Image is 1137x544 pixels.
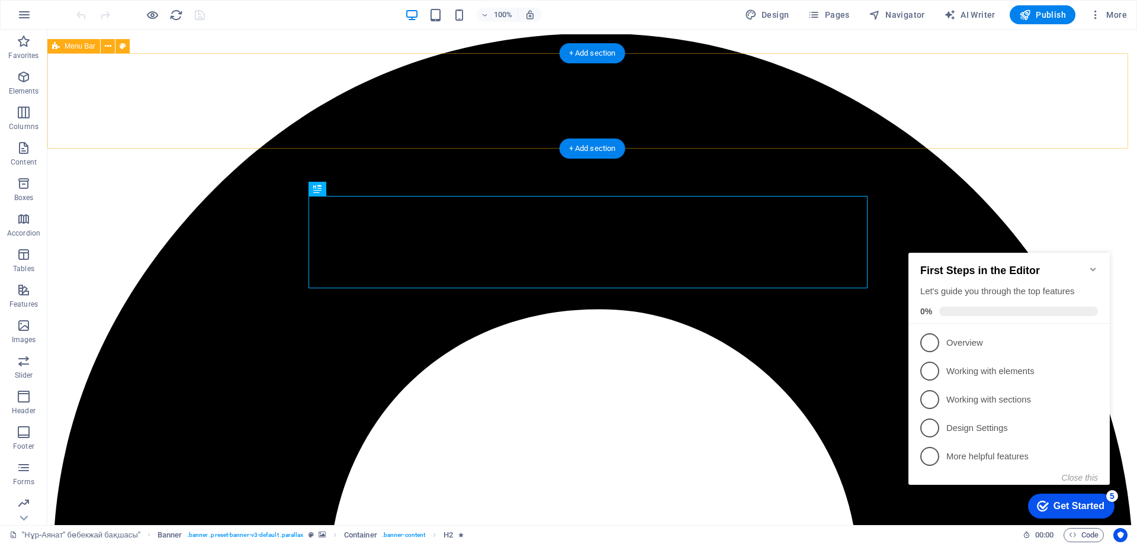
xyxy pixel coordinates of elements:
div: + Add section [560,139,625,159]
h6: Session time [1023,528,1054,542]
p: Favorites [8,51,38,60]
li: Design Settings [5,178,206,207]
p: Elements [9,86,39,96]
p: Features [9,300,38,309]
i: Reload page [169,8,183,22]
span: Pages [808,9,849,21]
p: Forms [13,477,34,487]
span: More [1090,9,1127,21]
div: Minimize checklist [185,29,194,38]
button: 100% [476,8,518,22]
p: Images [12,335,36,345]
button: Pages [803,5,854,24]
span: Code [1069,528,1099,542]
div: 5 [203,255,214,266]
div: Let's guide you through the top features [17,50,194,62]
div: Get Started [150,265,201,276]
h6: 100% [494,8,513,22]
span: AI Writer [944,9,995,21]
button: More [1085,5,1132,24]
h2: First Steps in the Editor [17,29,194,41]
p: Boxes [14,193,34,202]
nav: breadcrumb [158,528,464,542]
p: Header [12,406,36,416]
li: Working with elements [5,121,206,150]
button: Usercentrics [1113,528,1128,542]
button: reload [169,8,183,22]
li: Overview [5,93,206,121]
div: Design (Ctrl+Alt+Y) [740,5,794,24]
a: Click to cancel selection. Double-click to open Pages [9,528,140,542]
div: Get Started 5 items remaining, 0% complete [124,258,211,283]
i: This element is a customizable preset [309,532,314,538]
button: AI Writer [939,5,1000,24]
span: . banner .preset-banner-v3-default .parallax [187,528,304,542]
i: On resize automatically adjust zoom level to fit chosen device. [525,9,535,20]
span: : [1043,530,1045,539]
button: Code [1064,528,1104,542]
p: Content [11,157,37,167]
li: More helpful features [5,207,206,235]
span: Publish [1019,9,1066,21]
p: Slider [15,371,33,380]
i: Element contains an animation [458,532,464,538]
p: Columns [9,122,38,131]
button: Close this [158,237,194,247]
p: Tables [13,264,34,273]
p: Footer [13,442,34,451]
li: Working with sections [5,150,206,178]
span: Navigator [869,9,925,21]
button: Publish [1010,5,1075,24]
span: Click to select. Double-click to edit [344,528,377,542]
span: 0% [17,71,36,81]
span: . banner-content [382,528,425,542]
i: This element contains a background [319,532,326,538]
p: Working with elements [43,130,185,142]
p: Working with sections [43,158,185,170]
div: + Add section [560,43,625,63]
span: Click to select. Double-click to edit [444,528,453,542]
button: Design [740,5,794,24]
span: Menu Bar [65,43,95,50]
p: Overview [43,101,185,114]
button: Click here to leave preview mode and continue editing [145,8,159,22]
p: Design Settings [43,186,185,199]
span: Design [745,9,789,21]
span: 00 00 [1035,528,1054,542]
span: Click to select. Double-click to edit [158,528,182,542]
p: More helpful features [43,215,185,227]
button: Navigator [864,5,930,24]
p: Accordion [7,228,40,238]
